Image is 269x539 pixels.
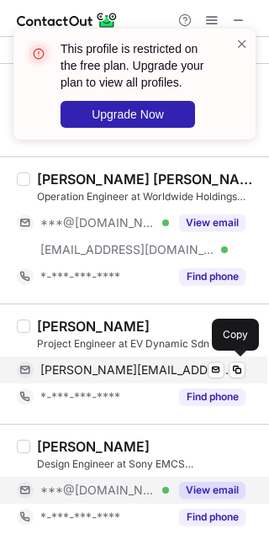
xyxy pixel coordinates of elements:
span: ***@[DOMAIN_NAME] [40,483,156,498]
button: Reveal Button [179,509,245,526]
div: Project Engineer at EV Dynamic Sdn Bhd [37,336,259,351]
div: [PERSON_NAME] [37,438,150,455]
button: Reveal Button [179,268,245,285]
img: error [25,40,52,67]
div: [PERSON_NAME] [37,318,150,335]
img: ContactOut v5.3.10 [17,10,118,30]
button: Upgrade Now [61,101,195,128]
button: Reveal Button [179,482,245,499]
button: Reveal Button [179,214,245,231]
span: ***@[DOMAIN_NAME] [40,215,156,230]
div: Operation Engineer at Worldwide Holdings Berhad [37,189,259,204]
div: [PERSON_NAME] [PERSON_NAME] [37,171,259,188]
div: Design Engineer at Sony EMCS [GEOGRAPHIC_DATA] [37,457,259,472]
header: This profile is restricted on the free plan. Upgrade your plan to view all profiles. [61,40,215,91]
span: [EMAIL_ADDRESS][DOMAIN_NAME] [40,242,215,257]
span: Upgrade Now [92,108,164,121]
span: [PERSON_NAME][EMAIL_ADDRESS][DOMAIN_NAME] [40,362,233,378]
button: Reveal Button [179,388,245,405]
